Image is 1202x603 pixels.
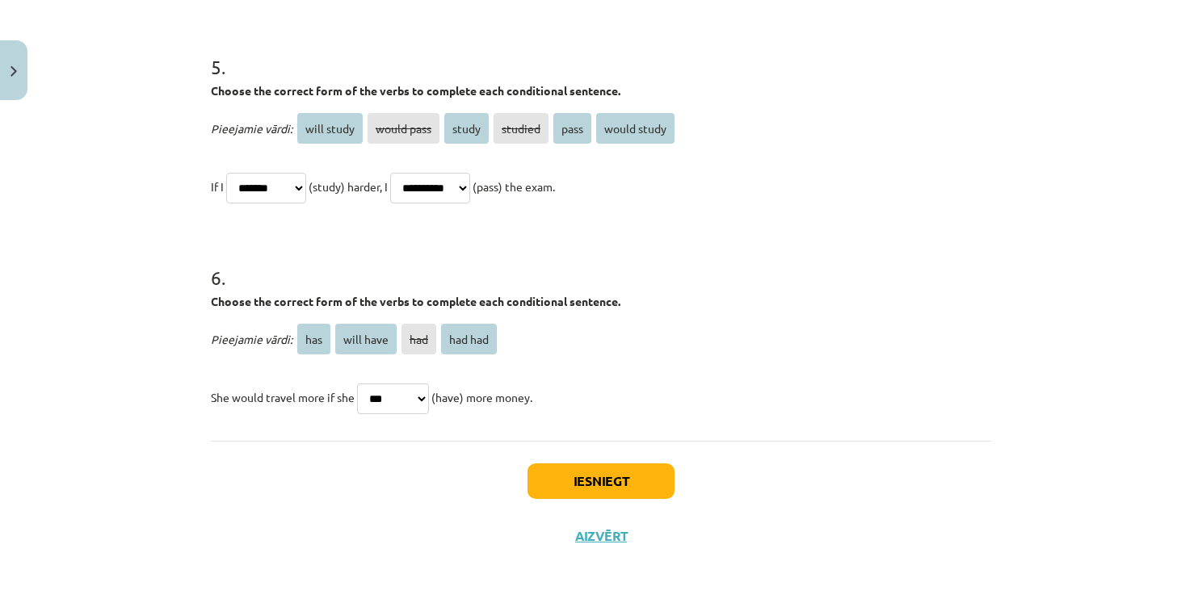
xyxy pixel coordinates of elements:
button: Aizvērt [570,528,632,544]
span: had [401,324,436,354]
span: studied [494,113,548,144]
span: If I [211,179,224,194]
strong: Choose the correct form of the verbs to complete each conditional sentence. [211,83,620,98]
span: pass [553,113,591,144]
span: (have) more money. [431,390,532,404]
h1: 5 . [211,27,991,77]
span: (pass) the exam. [473,179,555,194]
span: (study) harder, I [309,179,388,194]
strong: Choose the correct form of the verbs to complete each conditional sentence. [211,294,620,308]
span: Pieejamie vārdi: [211,332,292,346]
span: has [297,324,330,354]
span: will study [297,113,363,144]
span: would pass [368,113,439,144]
button: Iesniegt [527,463,675,499]
span: will have [335,324,397,354]
span: Pieejamie vārdi: [211,121,292,136]
span: study [444,113,489,144]
span: had had [441,324,497,354]
h1: 6 . [211,238,991,288]
img: icon-close-lesson-0947bae3869378f0d4975bcd49f059093ad1ed9edebbc8119c70593378902aed.svg [11,66,17,77]
span: would study [596,113,675,144]
span: She would travel more if she [211,390,355,404]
